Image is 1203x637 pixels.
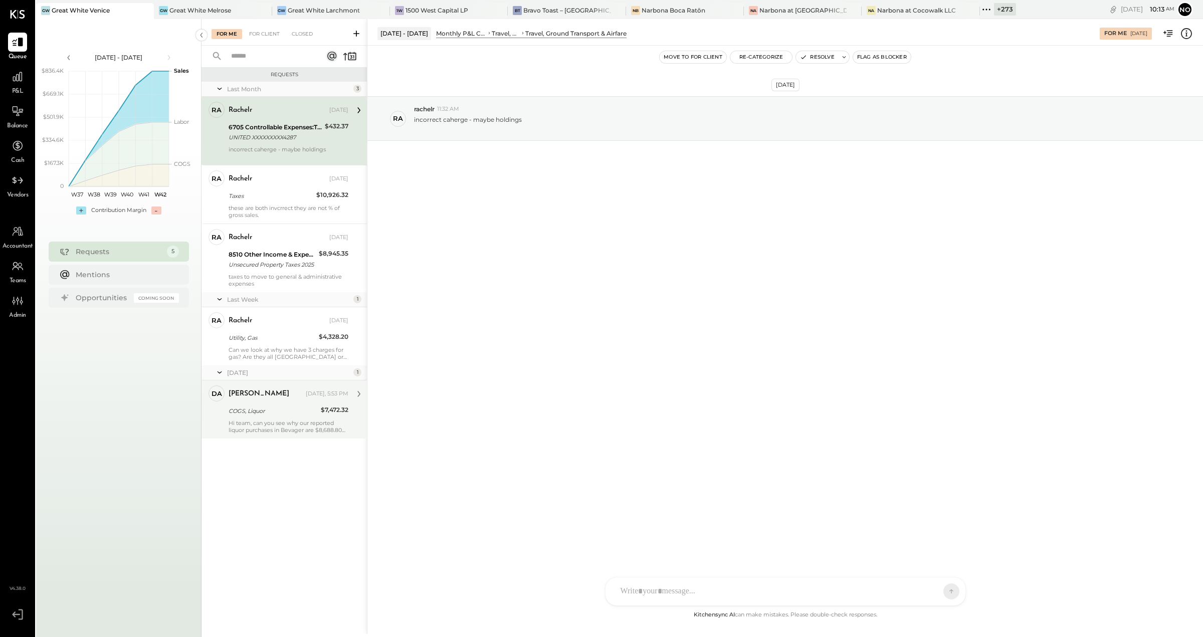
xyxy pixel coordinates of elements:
a: Admin [1,291,35,320]
div: Closed [287,29,318,39]
div: For Me [212,29,242,39]
div: Can we look at why we have 3 charges for gas? Are they all [GEOGRAPHIC_DATA] or other venues? [229,346,348,360]
div: Monthly P&L Comparison [436,29,487,38]
div: these are both invcrrect they are not % of gross sales. [229,204,348,219]
text: W39 [104,191,116,198]
span: Cash [11,156,24,165]
text: Labor [174,118,189,125]
div: NB [631,6,640,15]
text: W37 [71,191,83,198]
div: Great White Melrose [169,6,231,15]
a: Cash [1,136,35,165]
div: + [76,206,86,215]
div: Bravo Toast – [GEOGRAPHIC_DATA] [523,6,611,15]
span: Queue [9,53,27,62]
button: Re-Categorize [730,51,792,63]
div: rachelr [229,174,252,184]
div: $4,328.20 [319,332,348,342]
div: [DATE], 5:53 PM [306,390,348,398]
button: Flag as Blocker [853,51,911,63]
div: 1500 West Capital LP [406,6,468,15]
div: Mentions [76,270,174,280]
div: Opportunities [76,293,129,303]
a: Accountant [1,222,35,251]
a: Balance [1,102,35,131]
div: For Client [244,29,285,39]
div: + 273 [994,3,1016,16]
div: Last Month [227,85,351,93]
div: rachelr [229,233,252,243]
div: $8,945.35 [319,249,348,259]
div: GW [41,6,50,15]
div: [DATE] [329,175,348,183]
button: No [1177,2,1193,18]
p: incorrect caherge - maybe holdings [414,115,522,132]
div: [DATE] [771,79,799,91]
div: Narbona at [GEOGRAPHIC_DATA] LLC [759,6,847,15]
div: ra [212,174,222,183]
span: Balance [7,122,28,131]
text: W38 [87,191,100,198]
div: [DATE] [227,368,351,377]
div: 1W [395,6,404,15]
a: Queue [1,33,35,62]
div: ra [212,316,222,325]
div: [DATE] [1121,5,1174,14]
div: Na [867,6,876,15]
div: Narbona Boca Ratōn [642,6,705,15]
div: incorrect caherge - maybe holdings [229,146,348,160]
div: GW [277,6,286,15]
text: W42 [154,191,166,198]
text: W40 [121,191,133,198]
text: Sales [174,67,189,74]
div: Last Week [227,295,351,304]
div: Utility, Gas [229,333,316,343]
span: Teams [10,277,26,286]
a: Teams [1,257,35,286]
div: COGS, Liquor [229,406,318,416]
span: Vendors [7,191,29,200]
div: Great White Venice [52,6,110,15]
div: Na [749,6,758,15]
text: $334.6K [42,136,64,143]
a: P&L [1,67,35,96]
div: rachelr [229,105,252,115]
div: Requests [76,247,162,257]
span: 11:32 AM [437,105,459,113]
div: GW [159,6,168,15]
button: Move to for client [660,51,726,63]
div: DA [212,389,222,398]
div: Coming Soon [134,293,179,303]
div: [PERSON_NAME] [229,389,289,399]
button: Resolve [796,51,838,63]
div: UNITED XXXXXXXXX4287 [229,132,322,142]
div: ra [212,233,222,242]
span: rachelr [414,105,435,113]
text: $669.1K [43,90,64,97]
text: COGS [174,160,190,167]
div: 1 [353,295,361,303]
div: BT [513,6,522,15]
div: For Me [1104,30,1127,38]
span: P&L [12,87,24,96]
div: [DATE] [329,234,348,242]
div: [DATE] - [DATE] [76,53,161,62]
div: Travel, Meals, & Entertainment [492,29,520,38]
div: - [151,206,161,215]
div: Contribution Margin [91,206,146,215]
div: [DATE] - [DATE] [377,27,431,40]
text: $501.9K [43,113,64,120]
div: Narbona at Cocowalk LLC [877,6,956,15]
div: ra [393,114,403,123]
div: rachelr [229,316,252,326]
div: Travel, Ground Transport & Airfare [525,29,627,38]
div: $10,926.32 [316,190,348,200]
div: $432.37 [325,121,348,131]
div: 5 [167,246,179,258]
div: 6705 Controllable Expenses:Travel, Meals, & Entertainment:Travel, Ground Transport & Airfare [229,122,322,132]
div: Requests [207,71,362,78]
div: Hi team, can you see why our reported liquor purchases in Bevager are $8,688.80 but here they're ... [229,419,348,434]
div: 1 [353,368,361,376]
div: 3 [353,85,361,93]
a: Vendors [1,171,35,200]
